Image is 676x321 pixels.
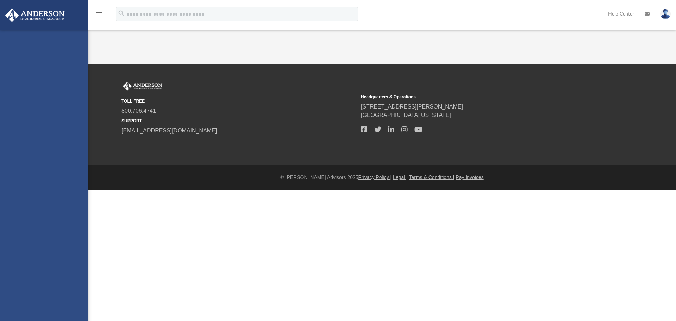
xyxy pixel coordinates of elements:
a: menu [95,13,104,18]
a: Terms & Conditions | [409,174,455,180]
a: [EMAIL_ADDRESS][DOMAIN_NAME] [121,128,217,134]
a: Legal | [393,174,408,180]
img: Anderson Advisors Platinum Portal [121,82,164,91]
small: SUPPORT [121,118,356,124]
img: Anderson Advisors Platinum Portal [3,8,67,22]
div: © [PERSON_NAME] Advisors 2025 [88,174,676,181]
i: search [118,10,125,17]
i: menu [95,10,104,18]
a: [STREET_ADDRESS][PERSON_NAME] [361,104,463,110]
a: Privacy Policy | [358,174,392,180]
a: [GEOGRAPHIC_DATA][US_STATE] [361,112,451,118]
a: Pay Invoices [456,174,483,180]
a: 800.706.4741 [121,108,156,114]
img: User Pic [660,9,671,19]
small: TOLL FREE [121,98,356,104]
small: Headquarters & Operations [361,94,595,100]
